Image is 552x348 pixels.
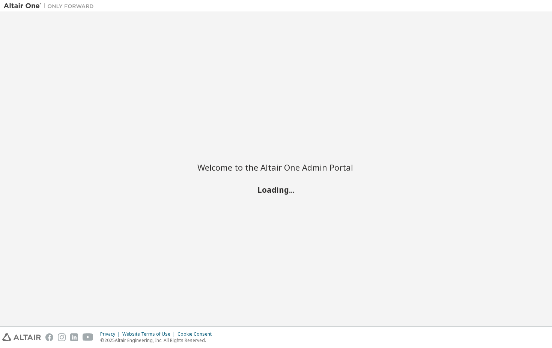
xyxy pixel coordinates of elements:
[100,331,122,337] div: Privacy
[70,333,78,341] img: linkedin.svg
[177,331,216,337] div: Cookie Consent
[197,185,355,195] h2: Loading...
[2,333,41,341] img: altair_logo.svg
[83,333,93,341] img: youtube.svg
[4,2,98,10] img: Altair One
[100,337,216,343] p: © 2025 Altair Engineering, Inc. All Rights Reserved.
[58,333,66,341] img: instagram.svg
[45,333,53,341] img: facebook.svg
[122,331,177,337] div: Website Terms of Use
[197,162,355,172] h2: Welcome to the Altair One Admin Portal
